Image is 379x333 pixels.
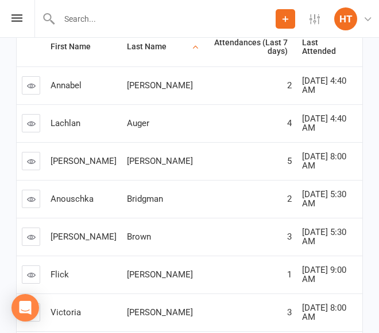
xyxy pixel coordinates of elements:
div: Open Intercom Messenger [11,294,39,322]
span: Anouschka [51,194,94,204]
span: [DATE] 5:30 AM [302,227,346,247]
div: First Name [51,42,113,51]
span: [DATE] 4:40 AM [302,76,346,96]
span: [PERSON_NAME] [51,156,117,166]
div: Last Name [127,42,189,51]
span: 2 [287,80,292,91]
span: [DATE] 5:30 AM [302,189,346,209]
div: HT [334,7,357,30]
span: [PERSON_NAME] [127,80,193,91]
span: Lachlan [51,118,80,128]
span: 3 [287,232,292,242]
span: [PERSON_NAME] [127,307,193,318]
span: 5 [287,156,292,166]
span: Auger [127,118,149,128]
span: 4 [287,118,292,128]
span: [DATE] 4:40 AM [302,113,346,134]
span: 3 [287,307,292,318]
span: Annabel [51,80,82,91]
div: Attendances (Last 7 days) [203,38,288,56]
span: [DATE] 8:00 AM [302,151,346,171]
span: Bridgman [127,194,163,204]
span: Flick [51,269,69,280]
span: [PERSON_NAME] [127,269,193,280]
span: 2 [287,194,292,204]
span: 1 [287,269,292,280]
span: Brown [127,232,151,242]
span: [PERSON_NAME] [127,156,193,166]
input: Search... [56,11,276,27]
span: [DATE] 9:00 AM [302,265,346,285]
span: [DATE] 8:00 AM [302,303,346,323]
div: Last Attended [302,38,353,56]
span: Victoria [51,307,81,318]
span: [PERSON_NAME] [51,232,117,242]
